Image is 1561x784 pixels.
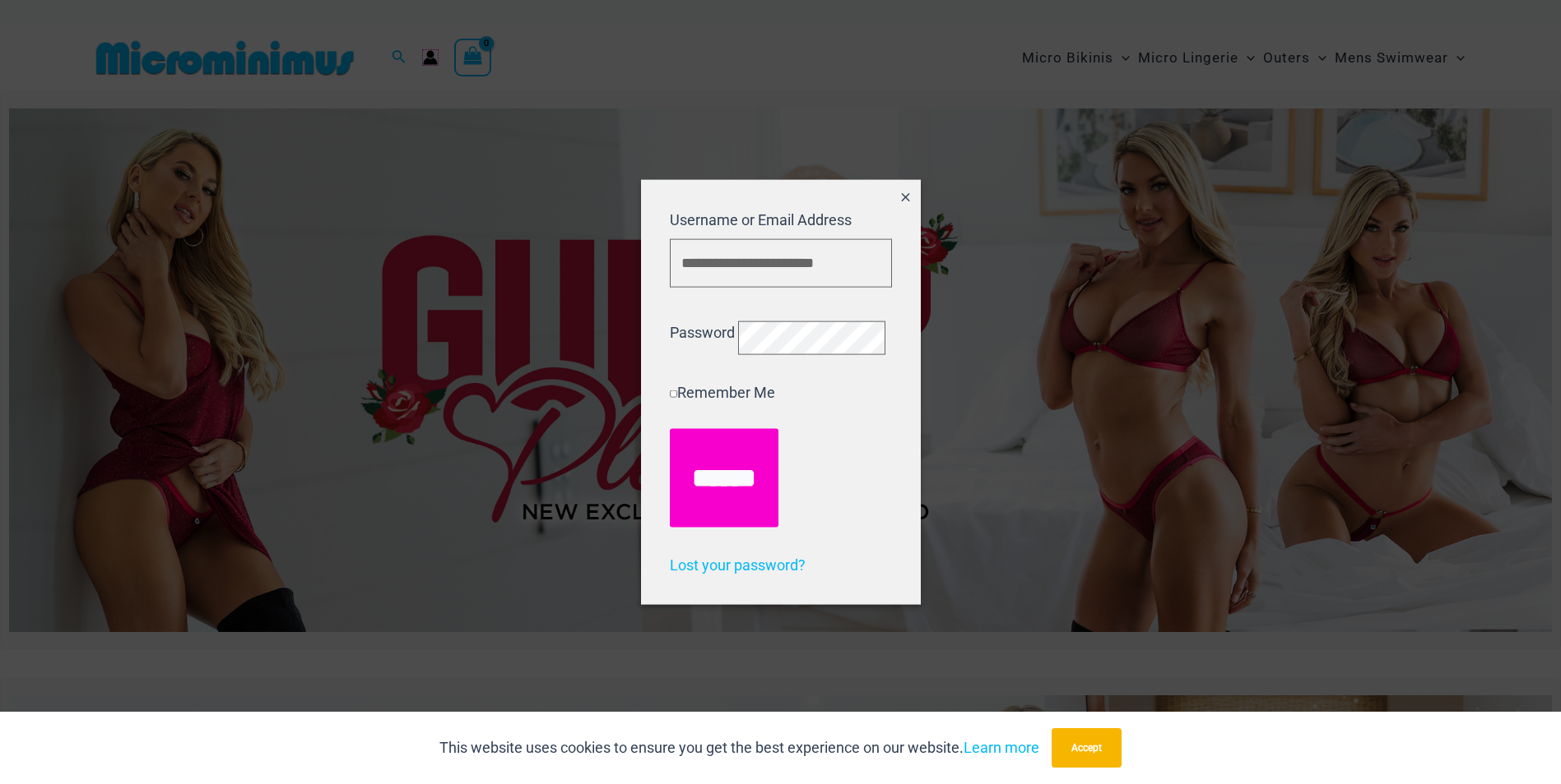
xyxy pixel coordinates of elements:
button: Close popup [890,180,920,218]
button: Accept [1052,728,1122,768]
a: Learn more [964,739,1039,756]
label: Password [670,324,735,341]
label: Username or Email Address [670,211,852,228]
a: Lost your password? [670,556,806,573]
label: Remember Me [670,383,775,400]
input: Remember Me [670,390,677,397]
p: This website uses cookies to ensure you get the best experience on our website. [439,736,1039,760]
